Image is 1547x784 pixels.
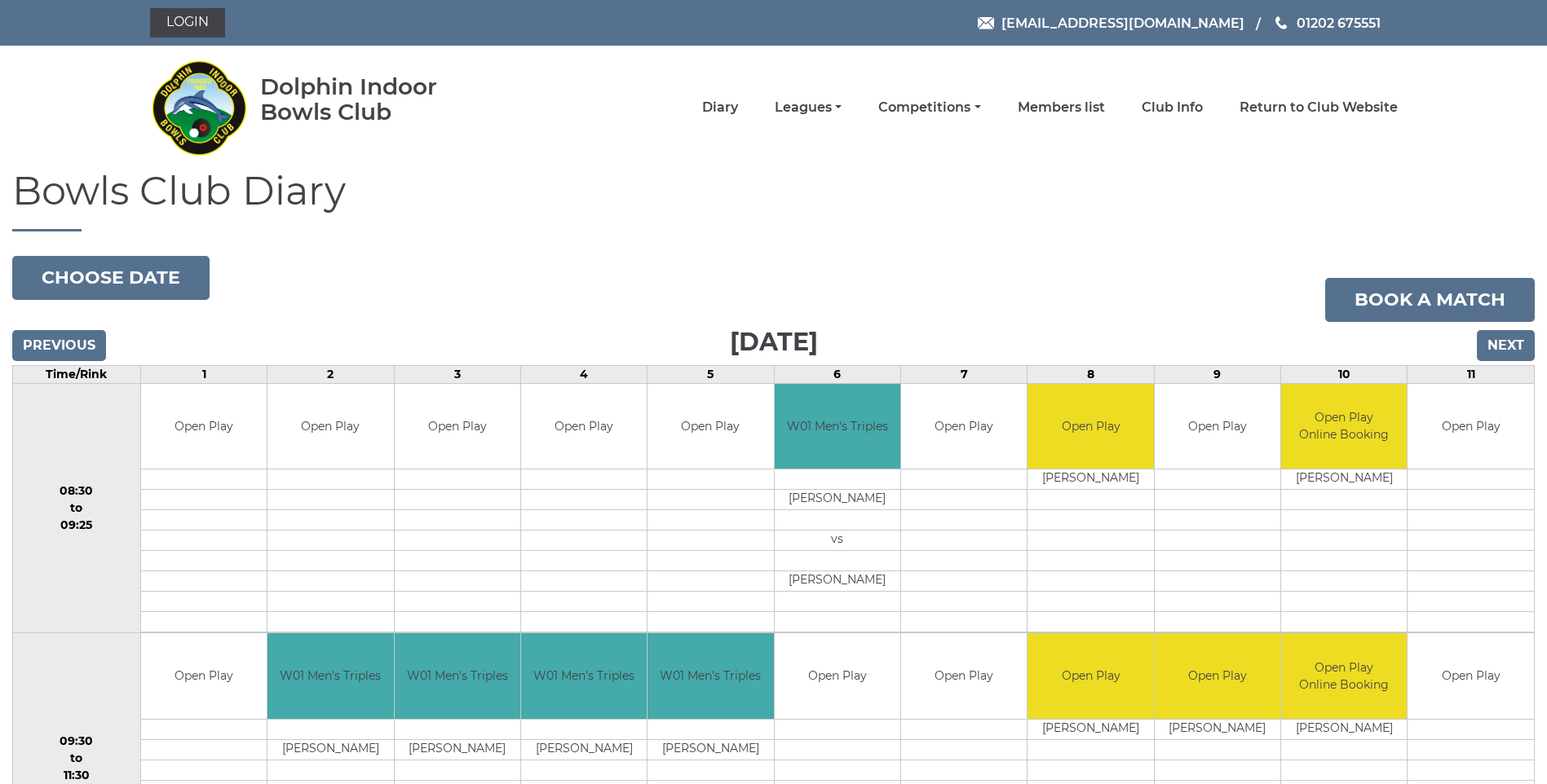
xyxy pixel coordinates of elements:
[901,633,1027,719] td: Open Play
[1155,719,1280,739] td: [PERSON_NAME]
[702,99,738,117] a: Diary
[267,633,393,719] td: W01 Men's Triples
[141,384,267,469] td: Open Play
[267,384,393,469] td: Open Play
[150,8,225,37] a: Login
[1297,15,1381,30] span: 01202 675551
[1408,365,1535,383] td: 11
[1273,13,1381,33] a: Phone us 01202 675551
[775,384,900,469] td: W01 Men's Triples
[648,739,773,760] td: [PERSON_NAME]
[140,365,267,383] td: 1
[1154,365,1280,383] td: 9
[775,531,900,551] td: vs
[12,256,210,300] button: Choose date
[267,739,393,760] td: [PERSON_NAME]
[1281,469,1407,490] td: [PERSON_NAME]
[775,633,900,719] td: Open Play
[1275,16,1287,29] img: Phone us
[648,365,774,383] td: 5
[775,490,900,510] td: [PERSON_NAME]
[1477,330,1535,361] input: Next
[1155,384,1280,469] td: Open Play
[1281,633,1407,719] td: Open Play Online Booking
[150,51,248,165] img: Dolphin Indoor Bowls Club
[1155,633,1280,719] td: Open Play
[1281,365,1408,383] td: 10
[394,365,520,383] td: 3
[775,99,842,117] a: Leagues
[395,739,520,760] td: [PERSON_NAME]
[774,365,900,383] td: 6
[267,365,394,383] td: 2
[13,365,141,383] td: Time/Rink
[12,330,106,361] input: Previous
[901,365,1028,383] td: 7
[1408,633,1534,719] td: Open Play
[1142,99,1203,117] a: Club Info
[1028,719,1153,739] td: [PERSON_NAME]
[1028,469,1153,490] td: [PERSON_NAME]
[1028,633,1153,719] td: Open Play
[1281,719,1407,739] td: [PERSON_NAME]
[520,365,647,383] td: 4
[12,170,1535,231] h1: Bowls Club Diary
[141,633,267,719] td: Open Play
[1018,99,1105,117] a: Members list
[1240,99,1398,117] a: Return to Club Website
[1281,384,1407,469] td: Open Play Online Booking
[775,571,900,592] td: [PERSON_NAME]
[1028,365,1154,383] td: 8
[901,384,1027,469] td: Open Play
[1408,384,1534,469] td: Open Play
[521,633,647,719] td: W01 Men's Triples
[395,633,520,719] td: W01 Men's Triples
[1325,278,1535,322] a: Book a match
[13,383,141,633] td: 08:30 to 09:25
[521,384,647,469] td: Open Play
[978,17,994,29] img: Email
[521,739,647,760] td: [PERSON_NAME]
[648,384,773,469] td: Open Play
[395,384,520,469] td: Open Play
[648,633,773,719] td: W01 Men's Triples
[1001,15,1244,30] span: [EMAIL_ADDRESS][DOMAIN_NAME]
[978,13,1244,33] a: Email [EMAIL_ADDRESS][DOMAIN_NAME]
[260,74,489,125] div: Dolphin Indoor Bowls Club
[1028,384,1153,469] td: Open Play
[878,99,980,117] a: Competitions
